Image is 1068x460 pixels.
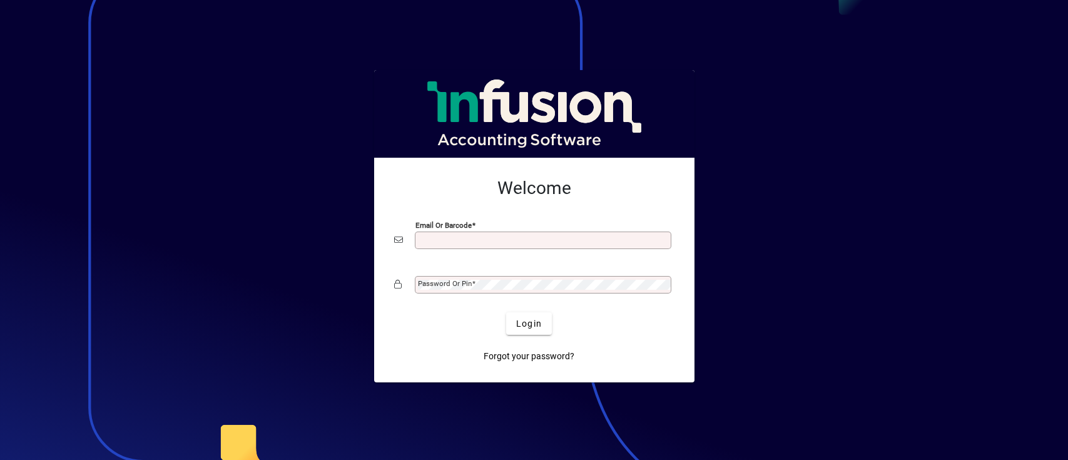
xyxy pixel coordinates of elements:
[418,279,472,288] mat-label: Password or Pin
[415,221,472,230] mat-label: Email or Barcode
[516,317,542,330] span: Login
[394,178,674,199] h2: Welcome
[479,345,579,367] a: Forgot your password?
[506,312,552,335] button: Login
[484,350,574,363] span: Forgot your password?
